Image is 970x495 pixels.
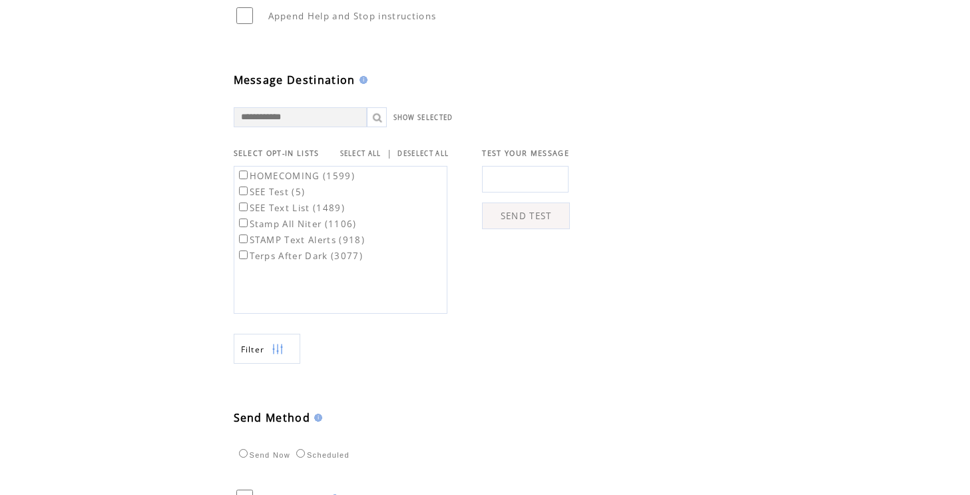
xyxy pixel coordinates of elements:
[236,250,364,262] label: Terps After Dark (3077)
[239,187,248,195] input: SEE Test (5)
[239,449,248,458] input: Send Now
[397,149,449,158] a: DESELECT ALL
[239,171,248,179] input: HOMECOMING (1599)
[340,149,381,158] a: SELECT ALL
[236,451,290,459] label: Send Now
[296,449,305,458] input: Scheduled
[482,149,569,158] span: TEST YOUR MESSAGE
[236,218,357,230] label: Stamp All Niter (1106)
[234,334,300,364] a: Filter
[236,234,365,246] label: STAMP Text Alerts (918)
[236,186,306,198] label: SEE Test (5)
[393,113,453,122] a: SHOW SELECTED
[293,451,350,459] label: Scheduled
[268,10,437,22] span: Append Help and Stop instructions
[482,203,570,229] a: SEND TEST
[234,73,356,87] span: Message Destination
[236,202,346,214] label: SEE Text List (1489)
[234,410,311,425] span: Send Method
[239,203,248,211] input: SEE Text List (1489)
[236,170,356,182] label: HOMECOMING (1599)
[356,76,367,84] img: help.gif
[310,414,322,422] img: help.gif
[234,149,320,158] span: SELECT OPT-IN LISTS
[272,334,284,364] img: filters.png
[239,250,248,259] input: Terps After Dark (3077)
[239,219,248,227] input: Stamp All Niter (1106)
[239,235,248,243] input: STAMP Text Alerts (918)
[241,344,265,355] span: Show filters
[387,147,392,159] span: |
